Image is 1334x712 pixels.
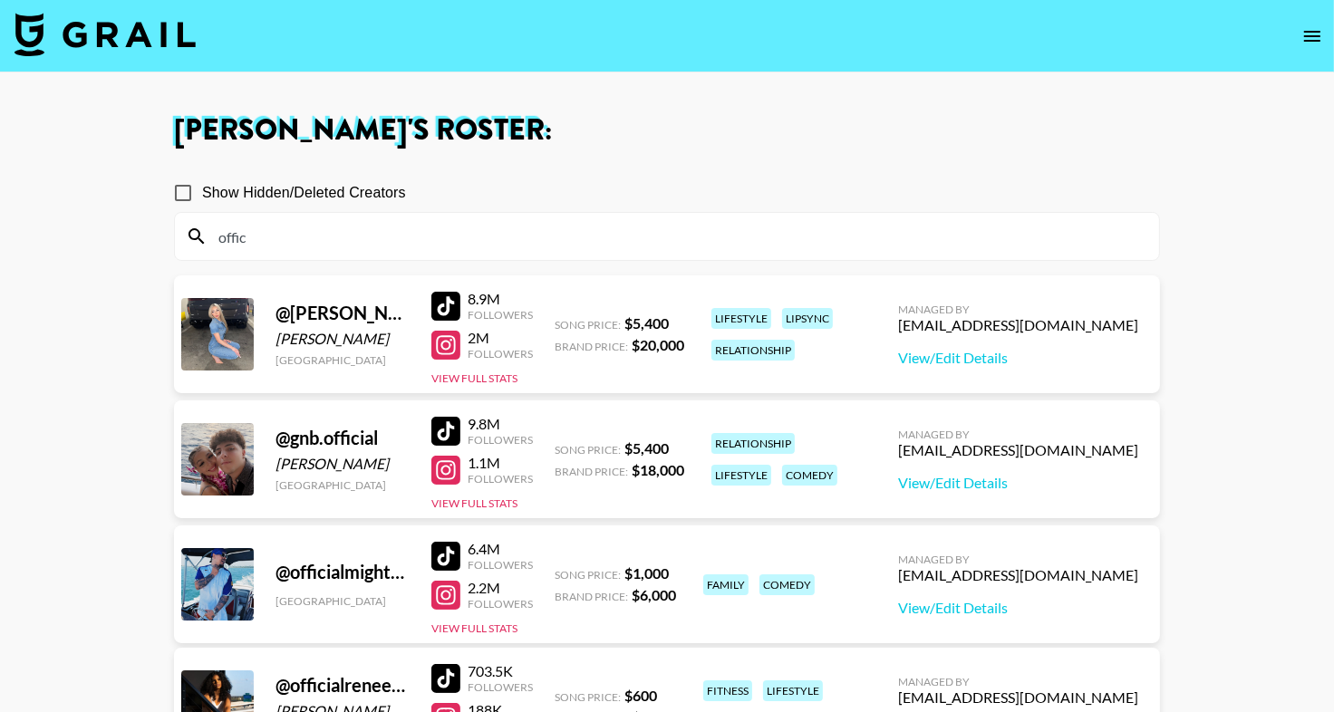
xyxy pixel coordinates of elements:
h1: [PERSON_NAME] 's Roster: [174,116,1160,145]
div: [EMAIL_ADDRESS][DOMAIN_NAME] [898,441,1138,459]
div: @ officialmightyduck [275,561,410,583]
input: Search by User Name [208,222,1148,251]
div: Managed By [898,675,1138,688]
div: 2M [468,329,533,347]
a: View/Edit Details [898,599,1138,617]
div: comedy [759,574,815,595]
span: Brand Price: [555,340,628,353]
div: [GEOGRAPHIC_DATA] [275,478,410,492]
strong: $ 1,000 [624,564,669,582]
div: Managed By [898,303,1138,316]
span: Song Price: [555,690,621,704]
div: @ officialreneeharmoni [275,674,410,697]
div: [EMAIL_ADDRESS][DOMAIN_NAME] [898,566,1138,584]
div: 9.8M [468,415,533,433]
div: @ gnb.official [275,427,410,449]
span: Song Price: [555,443,621,457]
div: lifestyle [763,680,823,701]
button: open drawer [1294,18,1330,54]
div: relationship [711,433,795,454]
div: relationship [711,340,795,361]
div: Managed By [898,553,1138,566]
div: comedy [782,465,837,486]
button: View Full Stats [431,621,517,635]
div: lipsync [782,308,833,329]
span: Brand Price: [555,465,628,478]
span: Show Hidden/Deleted Creators [202,182,406,204]
a: View/Edit Details [898,474,1138,492]
img: Grail Talent [14,13,196,56]
span: Song Price: [555,318,621,332]
div: Followers [468,472,533,486]
div: Followers [468,347,533,361]
strong: $ 6,000 [632,586,676,603]
div: Followers [468,680,533,694]
span: Song Price: [555,568,621,582]
div: [GEOGRAPHIC_DATA] [275,594,410,608]
div: [PERSON_NAME] [275,330,410,348]
div: Followers [468,308,533,322]
div: lifestyle [711,465,771,486]
span: Brand Price: [555,590,628,603]
div: Followers [468,558,533,572]
div: Followers [468,597,533,611]
strong: $ 18,000 [632,461,684,478]
div: 1.1M [468,454,533,472]
div: Followers [468,433,533,447]
button: View Full Stats [431,496,517,510]
div: family [703,574,749,595]
div: [EMAIL_ADDRESS][DOMAIN_NAME] [898,316,1138,334]
a: View/Edit Details [898,349,1138,367]
div: Managed By [898,428,1138,441]
div: [EMAIL_ADDRESS][DOMAIN_NAME] [898,688,1138,707]
strong: $ 5,400 [624,439,669,457]
div: 6.4M [468,540,533,558]
strong: $ 600 [624,687,657,704]
div: 703.5K [468,662,533,680]
strong: $ 20,000 [632,336,684,353]
div: [GEOGRAPHIC_DATA] [275,353,410,367]
div: 8.9M [468,290,533,308]
div: fitness [703,680,752,701]
strong: $ 5,400 [624,314,669,332]
button: View Full Stats [431,371,517,385]
div: 2.2M [468,579,533,597]
div: lifestyle [711,308,771,329]
div: [PERSON_NAME] [275,455,410,473]
div: @ [PERSON_NAME].official [275,302,410,324]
